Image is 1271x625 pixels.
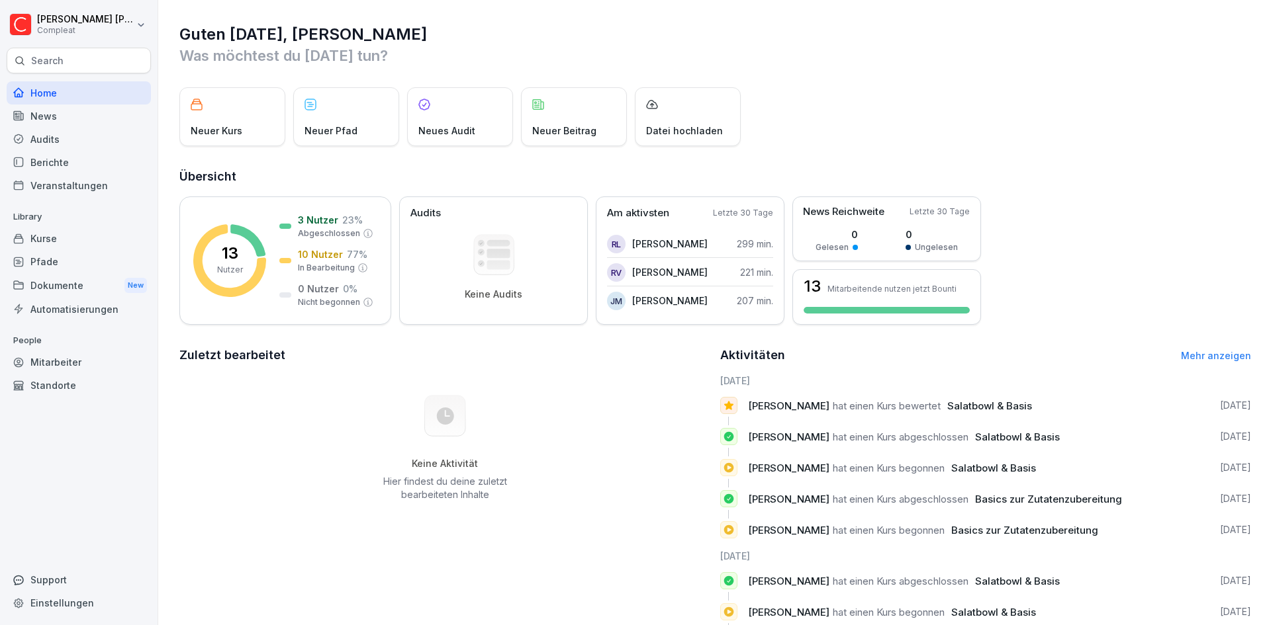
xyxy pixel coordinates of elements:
p: [PERSON_NAME] [632,265,708,279]
p: [DATE] [1220,523,1251,536]
a: Automatisierungen [7,298,151,321]
p: [DATE] [1220,461,1251,474]
p: 0 Nutzer [298,282,339,296]
span: Salatbowl & Basis [951,606,1036,618]
a: News [7,104,151,128]
p: 0 [816,228,858,241]
a: Kurse [7,227,151,250]
span: hat einen Kurs begonnen [833,524,945,536]
span: Salatbowl & Basis [975,431,1060,443]
p: [DATE] [1220,399,1251,412]
p: 207 min. [737,294,773,308]
span: hat einen Kurs begonnen [833,606,945,618]
p: 221 min. [740,265,773,279]
p: Abgeschlossen [298,228,360,239]
p: [DATE] [1220,430,1251,443]
div: RV [607,263,626,282]
p: Neues Audit [418,124,475,138]
p: Search [31,54,64,67]
span: [PERSON_NAME] [748,399,829,412]
p: Ungelesen [915,241,958,253]
p: Neuer Kurs [191,124,242,138]
p: 3 Nutzer [298,213,338,227]
span: Salatbowl & Basis [975,575,1060,587]
p: 13 [222,245,238,261]
p: Letzte 30 Tage [910,206,970,218]
h2: Zuletzt bearbeitet [179,346,711,364]
h1: Guten [DATE], [PERSON_NAME] [179,24,1251,45]
p: 299 min. [737,237,773,251]
span: [PERSON_NAME] [748,493,829,505]
a: Einstellungen [7,591,151,614]
p: 23 % [342,213,363,227]
span: [PERSON_NAME] [748,606,829,618]
p: Nutzer [217,264,243,276]
a: DokumenteNew [7,273,151,298]
span: hat einen Kurs abgeschlossen [833,575,968,587]
span: [PERSON_NAME] [748,462,829,474]
span: [PERSON_NAME] [748,524,829,536]
p: Gelesen [816,241,849,253]
span: hat einen Kurs begonnen [833,462,945,474]
p: News Reichweite [803,204,884,220]
p: [DATE] [1220,605,1251,618]
p: 0 [906,228,958,241]
p: Mitarbeitende nutzen jetzt Bounti [827,284,957,294]
span: hat einen Kurs abgeschlossen [833,431,968,443]
p: Letzte 30 Tage [713,207,773,219]
p: Hier findest du deine zuletzt bearbeiteten Inhalte [378,475,512,501]
p: In Bearbeitung [298,262,355,274]
span: Salatbowl & Basis [947,399,1032,412]
p: 10 Nutzer [298,247,343,261]
p: Neuer Beitrag [532,124,596,138]
a: Veranstaltungen [7,174,151,197]
a: Audits [7,128,151,151]
p: 0 % [343,282,357,296]
p: [PERSON_NAME] [PERSON_NAME] [37,14,134,25]
a: Pfade [7,250,151,273]
p: Keine Audits [465,288,522,300]
h6: [DATE] [720,549,1252,563]
h2: Aktivitäten [720,346,785,364]
p: Am aktivsten [607,206,669,221]
p: [DATE] [1220,492,1251,505]
div: New [124,278,147,293]
span: hat einen Kurs bewertet [833,399,941,412]
a: Mitarbeiter [7,351,151,374]
p: People [7,330,151,351]
p: [PERSON_NAME] [632,294,708,308]
p: Neuer Pfad [305,124,357,138]
p: Compleat [37,26,134,35]
div: RL [607,235,626,253]
span: [PERSON_NAME] [748,431,829,443]
p: Datei hochladen [646,124,723,138]
span: [PERSON_NAME] [748,575,829,587]
p: Nicht begonnen [298,296,360,308]
span: Salatbowl & Basis [951,462,1036,474]
span: Basics zur Zutatenzubereitung [951,524,1098,536]
h2: Übersicht [179,167,1251,186]
a: Mehr anzeigen [1181,350,1251,361]
p: Library [7,206,151,228]
div: Dokumente [7,273,151,298]
h3: 13 [804,278,821,294]
a: Berichte [7,151,151,174]
div: Support [7,568,151,591]
a: Home [7,81,151,104]
span: Basics zur Zutatenzubereitung [975,493,1122,505]
p: 77 % [347,247,367,261]
a: Standorte [7,374,151,397]
p: Audits [410,206,441,221]
p: [PERSON_NAME] [632,237,708,251]
div: JM [607,292,626,310]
